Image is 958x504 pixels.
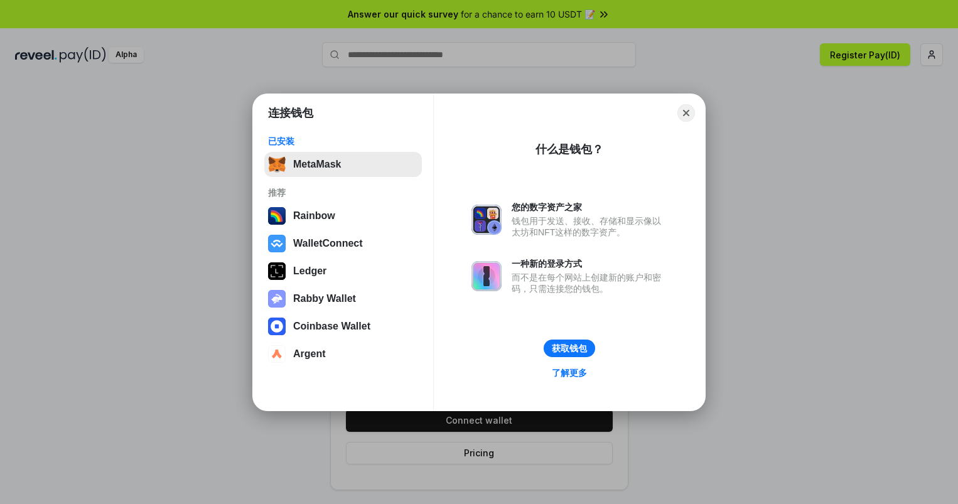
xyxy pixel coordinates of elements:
a: 了解更多 [544,365,595,381]
img: svg+xml,%3Csvg%20width%3D%22120%22%20height%3D%22120%22%20viewBox%3D%220%200%20120%20120%22%20fil... [268,207,286,225]
img: svg+xml,%3Csvg%20width%3D%2228%22%20height%3D%2228%22%20viewBox%3D%220%200%2028%2028%22%20fill%3D... [268,235,286,252]
div: 获取钱包 [552,343,587,354]
div: 一种新的登录方式 [512,258,667,269]
button: Coinbase Wallet [264,314,422,339]
img: svg+xml,%3Csvg%20width%3D%2228%22%20height%3D%2228%22%20viewBox%3D%220%200%2028%2028%22%20fill%3D... [268,345,286,363]
div: 推荐 [268,187,418,198]
div: Coinbase Wallet [293,321,370,332]
div: Rainbow [293,210,335,222]
div: Rabby Wallet [293,293,356,304]
img: svg+xml,%3Csvg%20xmlns%3D%22http%3A%2F%2Fwww.w3.org%2F2000%2Fsvg%22%20fill%3D%22none%22%20viewBox... [268,290,286,308]
button: Rabby Wallet [264,286,422,311]
div: 什么是钱包？ [536,142,603,157]
div: WalletConnect [293,238,363,249]
div: 已安装 [268,136,418,147]
div: 了解更多 [552,367,587,378]
button: Ledger [264,259,422,284]
img: svg+xml,%3Csvg%20xmlns%3D%22http%3A%2F%2Fwww.w3.org%2F2000%2Fsvg%22%20fill%3D%22none%22%20viewBox... [471,261,502,291]
h1: 连接钱包 [268,105,313,121]
button: Rainbow [264,203,422,228]
div: Argent [293,348,326,360]
div: 您的数字资产之家 [512,201,667,213]
div: Ledger [293,265,326,277]
div: MetaMask [293,159,341,170]
button: 获取钱包 [544,340,595,357]
img: svg+xml,%3Csvg%20fill%3D%22none%22%20height%3D%2233%22%20viewBox%3D%220%200%2035%2033%22%20width%... [268,156,286,173]
img: svg+xml,%3Csvg%20xmlns%3D%22http%3A%2F%2Fwww.w3.org%2F2000%2Fsvg%22%20width%3D%2228%22%20height%3... [268,262,286,280]
img: svg+xml,%3Csvg%20xmlns%3D%22http%3A%2F%2Fwww.w3.org%2F2000%2Fsvg%22%20fill%3D%22none%22%20viewBox... [471,205,502,235]
button: MetaMask [264,152,422,177]
div: 而不是在每个网站上创建新的账户和密码，只需连接您的钱包。 [512,272,667,294]
button: Argent [264,341,422,367]
button: Close [677,104,695,122]
img: svg+xml,%3Csvg%20width%3D%2228%22%20height%3D%2228%22%20viewBox%3D%220%200%2028%2028%22%20fill%3D... [268,318,286,335]
div: 钱包用于发送、接收、存储和显示像以太坊和NFT这样的数字资产。 [512,215,667,238]
button: WalletConnect [264,231,422,256]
